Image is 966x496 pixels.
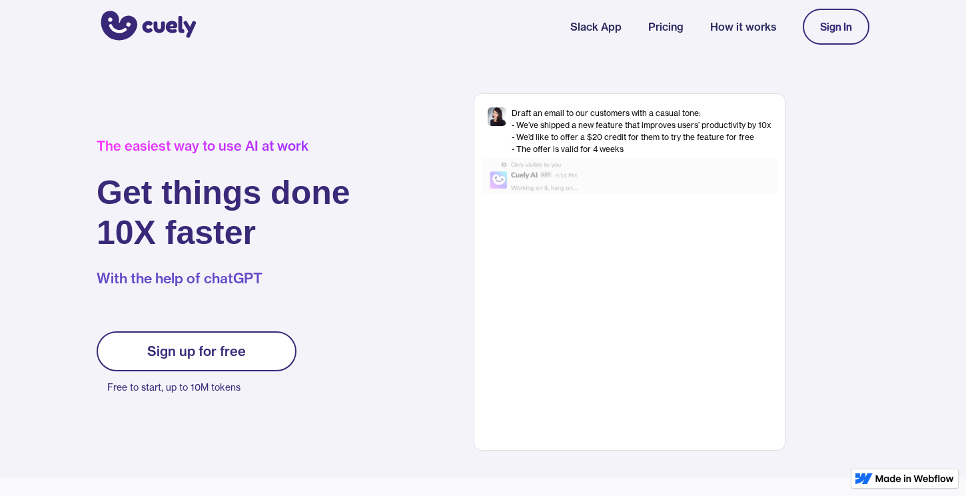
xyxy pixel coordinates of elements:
[803,9,869,45] a: Sign In
[97,173,350,253] h1: Get things done 10X faster
[97,269,350,289] p: With the help of chatGPT
[570,19,622,35] a: Slack App
[648,19,684,35] a: Pricing
[97,138,350,154] div: The easiest way to use AI at work
[107,378,296,397] p: Free to start, up to 10M tokens
[710,19,776,35] a: How it works
[97,2,197,51] a: home
[820,21,852,33] div: Sign In
[512,107,771,155] div: Draft an email to our customers with a casual tone: - We’ve shipped a new feature that improves u...
[97,331,296,371] a: Sign up for free
[875,475,954,483] img: Made in Webflow
[147,343,246,359] div: Sign up for free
